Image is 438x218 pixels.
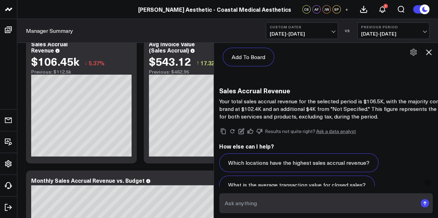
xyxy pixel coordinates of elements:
[265,128,315,134] span: Results not quite right?
[361,31,426,37] span: [DATE] - [DATE]
[31,69,132,75] div: Previous: $112.5k
[219,127,227,135] button: Copy
[270,31,334,37] span: [DATE] - [DATE]
[200,59,220,67] span: 17.32%
[31,40,68,54] div: Sales Accrual Revenue
[332,5,341,13] div: SP
[31,55,79,67] div: $106.45k
[219,153,378,172] button: Which locations have the highest sales accrual revenue?
[316,129,356,134] a: Ask a data analyst
[84,58,87,67] span: ↓
[26,27,73,35] a: Manager Summary
[322,5,331,13] div: JW
[149,69,249,75] div: Previous: $462.95
[361,25,426,29] b: Previous Period
[345,7,348,12] span: +
[223,48,274,66] button: Add To Board
[383,4,388,8] div: 1
[196,58,199,67] span: ↑
[149,40,195,54] div: Avg Invoice Value (Sales Accrual)
[302,5,311,13] div: CS
[342,5,351,13] button: +
[357,22,429,39] button: Previous Period[DATE]-[DATE]
[266,22,338,39] button: Custom Dates[DATE]-[DATE]
[89,59,105,67] span: 5.37%
[138,6,291,13] a: [PERSON_NAME] Aesthetic - Coastal Medical Aesthetics
[270,25,334,29] b: Custom Dates
[341,29,354,33] div: VS
[31,177,145,184] div: Monthly Sales Accrual Revenue vs. Budget
[312,5,321,13] div: AF
[149,55,191,67] div: $543.12
[219,176,375,194] button: What is the average transaction value for closed sales?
